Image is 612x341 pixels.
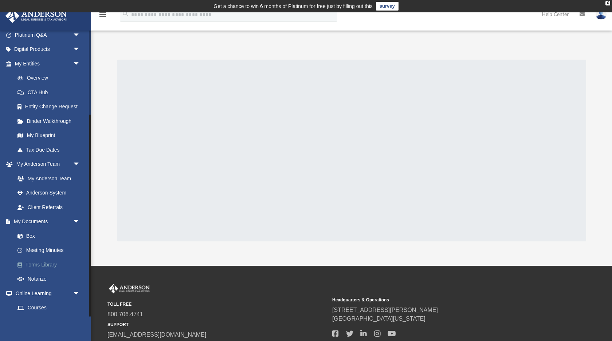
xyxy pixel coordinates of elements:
a: Box [10,229,87,243]
a: Courses [10,301,87,315]
a: My Anderson Team [10,171,84,186]
a: Binder Walkthrough [10,114,91,128]
a: Overview [10,71,91,85]
a: Tax Due Dates [10,143,91,157]
a: My Anderson Teamarrow_drop_down [5,157,87,172]
a: Client Referrals [10,200,87,214]
a: Forms Library [10,257,91,272]
a: [GEOGRAPHIC_DATA][US_STATE] [332,316,425,322]
div: close [605,1,610,5]
div: Get a chance to win 6 months of Platinum for free just by filling out this [213,2,373,11]
small: Headquarters & Operations [332,297,552,303]
span: arrow_drop_down [73,286,87,301]
a: CTA Hub [10,85,91,100]
a: menu [98,14,107,19]
span: arrow_drop_down [73,28,87,43]
span: arrow_drop_down [73,42,87,57]
a: Video Training [10,315,84,329]
a: My Entitiesarrow_drop_down [5,56,91,71]
a: Anderson System [10,186,87,200]
span: arrow_drop_down [73,214,87,229]
i: menu [98,10,107,19]
i: search [122,10,130,18]
a: Platinum Q&Aarrow_drop_down [5,28,91,42]
a: Meeting Minutes [10,243,91,258]
img: Anderson Advisors Platinum Portal [107,284,151,293]
img: User Pic [596,9,607,20]
a: My Documentsarrow_drop_down [5,214,91,229]
small: TOLL FREE [107,301,327,308]
a: Online Learningarrow_drop_down [5,286,87,301]
span: arrow_drop_down [73,157,87,172]
span: arrow_drop_down [73,56,87,71]
a: survey [376,2,399,11]
a: Notarize [10,272,91,286]
a: [STREET_ADDRESS][PERSON_NAME] [332,307,438,313]
a: Digital Productsarrow_drop_down [5,42,91,57]
a: Entity Change Request [10,100,91,114]
img: Anderson Advisors Platinum Portal [3,9,69,23]
a: [EMAIL_ADDRESS][DOMAIN_NAME] [107,332,206,338]
a: 800.706.4741 [107,311,143,317]
a: My Blueprint [10,128,87,143]
small: SUPPORT [107,321,327,328]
